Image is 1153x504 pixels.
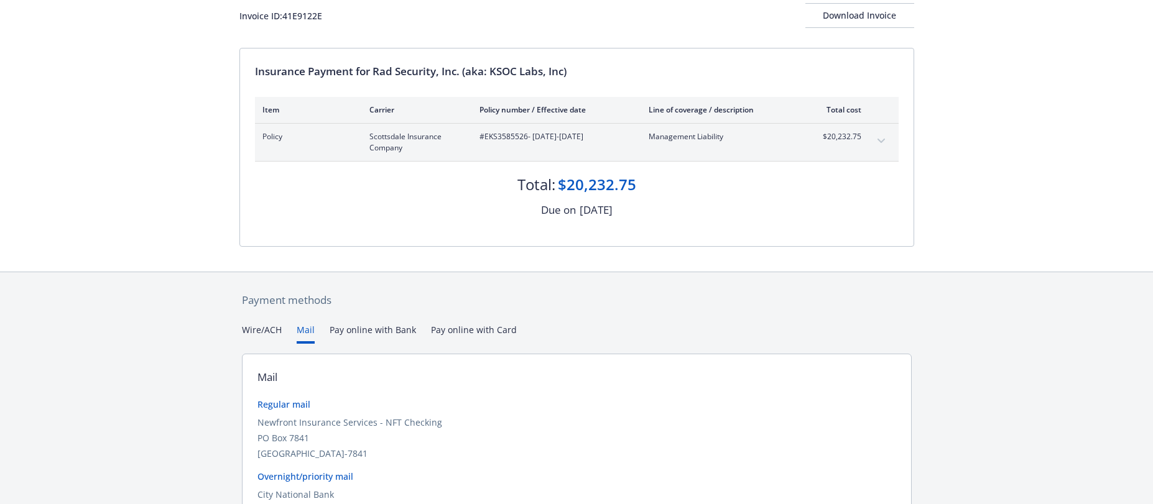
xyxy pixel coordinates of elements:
button: Pay online with Card [431,323,517,344]
div: $20,232.75 [558,174,636,195]
div: [DATE] [580,202,613,218]
div: [GEOGRAPHIC_DATA]-7841 [257,447,896,460]
div: Carrier [369,104,460,115]
div: Item [262,104,350,115]
div: Due on [541,202,576,218]
div: City National Bank [257,488,896,501]
button: expand content [871,131,891,151]
div: Total cost [815,104,861,115]
div: PolicyScottsdale Insurance Company#EKS3585526- [DATE]-[DATE]Management Liability$20,232.75expand ... [255,124,899,161]
div: Newfront Insurance Services - NFT Checking [257,416,896,429]
div: Line of coverage / description [649,104,795,115]
button: Wire/ACH [242,323,282,344]
span: Scottsdale Insurance Company [369,131,460,153]
div: Download Invoice [805,4,914,27]
span: Management Liability [649,131,795,142]
div: Payment methods [242,292,912,308]
div: Mail [257,369,277,385]
button: Pay online with Bank [330,323,416,344]
span: $20,232.75 [815,131,861,142]
button: Download Invoice [805,3,914,28]
div: PO Box 7841 [257,431,896,444]
div: Total: [517,174,555,195]
span: Policy [262,131,350,142]
div: Invoice ID: 41E9122E [239,9,322,22]
span: #EKS3585526 - [DATE]-[DATE] [479,131,629,142]
div: Regular mail [257,398,896,411]
div: Insurance Payment for Rad Security, Inc. (aka: KSOC Labs, Inc) [255,63,899,80]
button: Mail [297,323,315,344]
div: Policy number / Effective date [479,104,629,115]
div: Overnight/priority mail [257,470,896,483]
